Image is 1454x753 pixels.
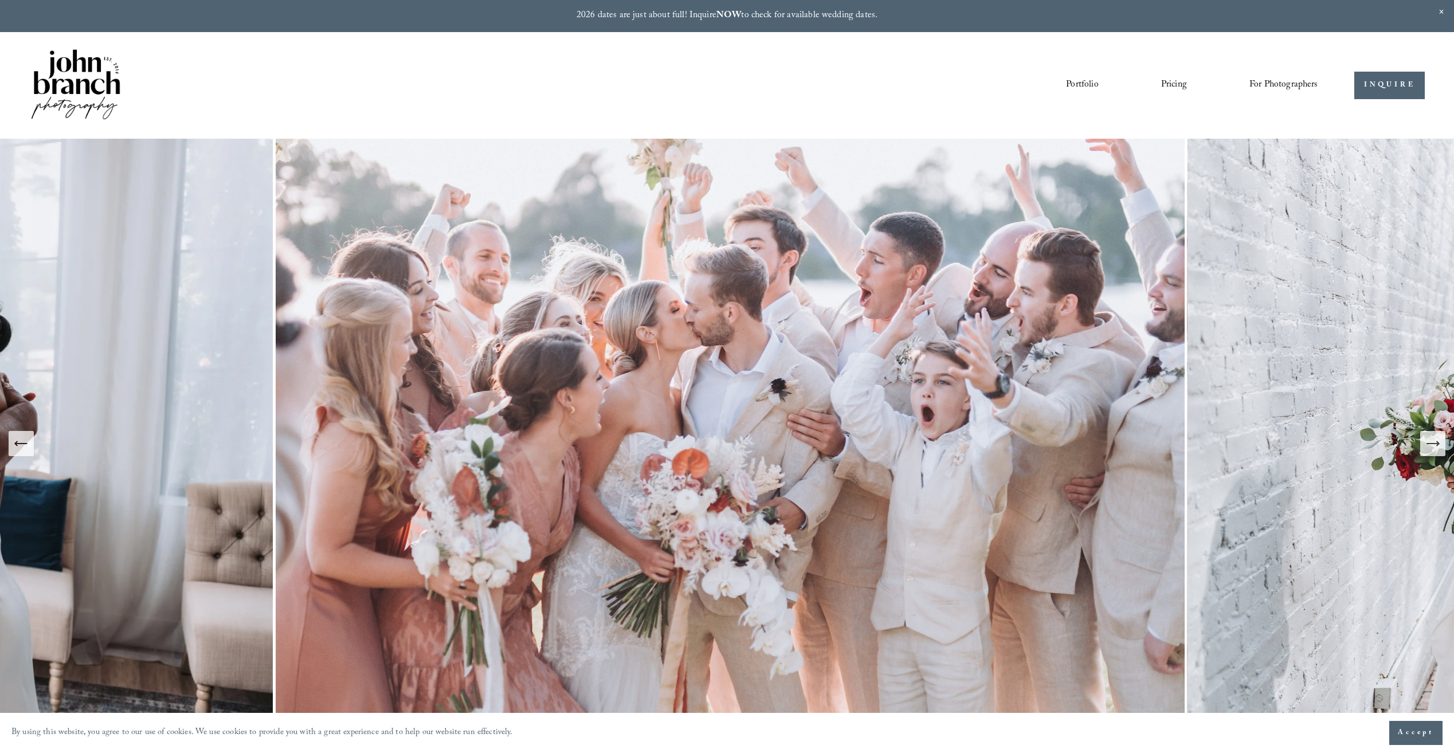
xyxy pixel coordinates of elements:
[1389,721,1443,745] button: Accept
[1354,72,1425,100] a: INQUIRE
[273,139,1188,748] img: A wedding party celebrating outdoors, featuring a bride and groom kissing amidst cheering bridesm...
[29,47,122,124] img: John Branch IV Photography
[11,725,513,742] p: By using this website, you agree to our use of cookies. We use cookies to provide you with a grea...
[1066,76,1098,95] a: Portfolio
[1249,76,1318,94] span: For Photographers
[1249,76,1318,95] a: folder dropdown
[1420,431,1445,456] button: Next Slide
[9,431,34,456] button: Previous Slide
[1161,76,1187,95] a: Pricing
[1398,727,1434,739] span: Accept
